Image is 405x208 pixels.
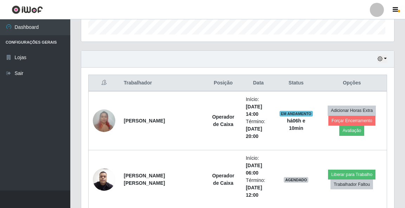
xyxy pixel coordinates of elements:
[12,5,43,14] img: CoreUI Logo
[124,118,165,124] strong: [PERSON_NAME]
[328,170,375,179] button: Liberar para Trabalho
[212,173,234,186] strong: Operador de Caixa
[93,106,115,135] img: 1722880664865.jpeg
[275,75,317,92] th: Status
[317,75,387,92] th: Opções
[246,177,271,199] li: Término:
[330,179,373,189] button: Trabalhador Faltou
[279,111,313,116] span: EM ANDAMENTO
[284,177,308,183] span: AGENDADO
[246,96,271,118] li: Início:
[328,106,376,115] button: Adicionar Horas Extra
[242,75,275,92] th: Data
[93,164,115,195] img: 1721052460684.jpeg
[246,163,262,176] time: [DATE] 06:00
[246,118,271,140] li: Término:
[246,155,271,177] li: Início:
[205,75,242,92] th: Posição
[246,185,262,198] time: [DATE] 12:00
[328,116,375,126] button: Forçar Encerramento
[124,173,165,186] strong: [PERSON_NAME] [PERSON_NAME]
[287,118,305,131] strong: há 06 h e 10 min
[246,104,262,117] time: [DATE] 14:00
[120,75,205,92] th: Trabalhador
[246,126,262,139] time: [DATE] 20:00
[339,126,364,135] button: Avaliação
[212,114,234,127] strong: Operador de Caixa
